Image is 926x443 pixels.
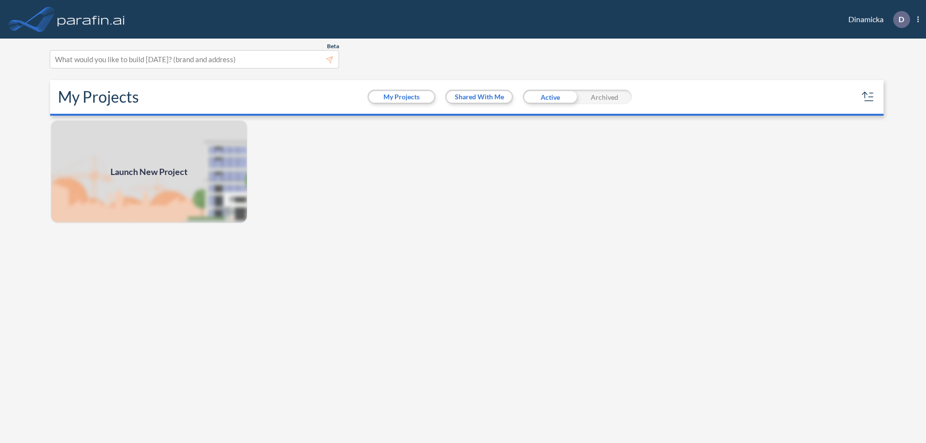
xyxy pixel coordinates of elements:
[369,91,434,103] button: My Projects
[899,15,904,24] p: D
[860,89,876,105] button: sort
[447,91,512,103] button: Shared With Me
[523,90,577,104] div: Active
[110,165,188,178] span: Launch New Project
[577,90,632,104] div: Archived
[834,11,919,28] div: Dinamicka
[50,120,248,224] img: add
[327,42,339,50] span: Beta
[50,120,248,224] a: Launch New Project
[55,10,127,29] img: logo
[58,88,139,106] h2: My Projects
